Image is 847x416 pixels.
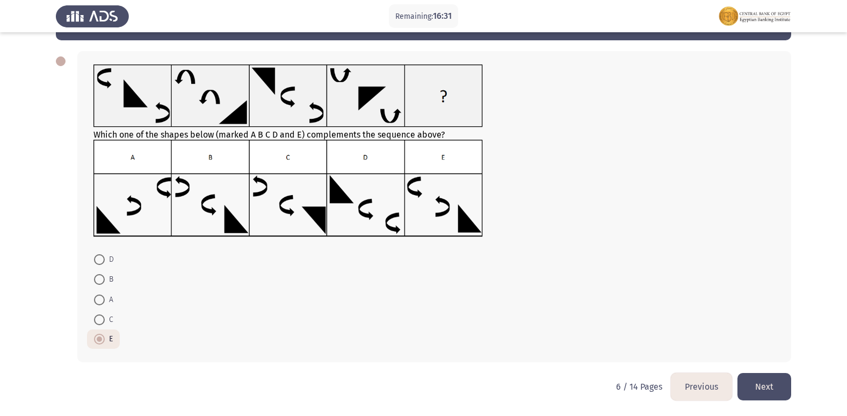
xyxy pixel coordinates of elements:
[433,11,452,21] span: 16:31
[93,64,775,239] div: Which one of the shapes below (marked A B C D and E) complements the sequence above?
[616,382,662,392] p: 6 / 14 Pages
[93,64,483,127] img: UkFYMDA3NUEucG5nMTYyMjAzMjMyNjEwNA==.png
[737,373,791,400] button: load next page
[105,253,114,266] span: D
[671,373,732,400] button: load previous page
[56,1,129,31] img: Assess Talent Management logo
[105,313,113,326] span: C
[395,10,452,23] p: Remaining:
[105,273,113,286] span: B
[105,333,113,346] span: E
[93,140,483,237] img: UkFYMDA3NUIucG5nMTYyMjAzMjM1ODExOQ==.png
[105,293,113,306] span: A
[718,1,791,31] img: Assessment logo of FOCUS Assessment 3 Modules EN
